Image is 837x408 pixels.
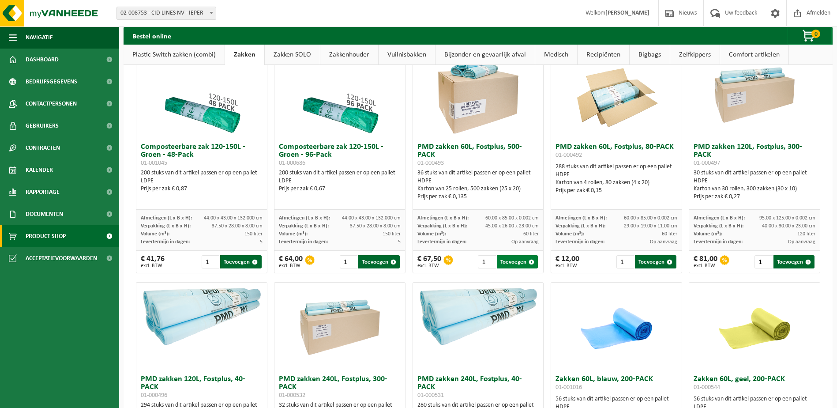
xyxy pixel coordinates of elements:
[694,384,720,391] span: 01-000544
[417,231,446,237] span: Volume (m³):
[417,223,467,229] span: Verpakking (L x B x H):
[555,163,677,195] div: 288 stuks van dit artikel passen er op een pallet
[116,7,216,20] span: 02-008753 - CID LINES NV - IEPER
[720,45,788,65] a: Comfort artikelen
[694,143,815,167] h3: PMD zakken 120L, Fostplus, 300-PACK
[279,375,401,399] h3: PMD zakken 240L, Fostplus, 300-PACK
[710,50,799,139] img: 01-000497
[26,49,59,71] span: Dashboard
[694,239,743,245] span: Levertermijn in dagen:
[572,283,661,371] img: 01-001016
[417,239,466,245] span: Levertermijn in dagen:
[417,255,441,268] div: € 67,50
[811,30,820,38] span: 0
[417,177,539,185] div: HDPE
[630,45,670,65] a: Bigbags
[296,50,384,139] img: 01-000686
[141,160,167,166] span: 01-001045
[555,223,605,229] span: Verpakking (L x B x H):
[244,231,263,237] span: 150 liter
[141,169,263,193] div: 200 stuks van dit artikel passen er op een pallet
[279,223,329,229] span: Verpakking (L x B x H):
[694,193,815,201] div: Prijs per zak € 0,27
[158,50,246,139] img: 01-001045
[26,26,53,49] span: Navigatie
[523,231,539,237] span: 60 liter
[485,223,539,229] span: 45.00 x 26.00 x 23.00 cm
[141,231,169,237] span: Volume (m³):
[694,169,815,201] div: 30 stuks van dit artikel passen er op een pallet
[141,177,263,185] div: LDPE
[202,255,219,268] input: 1
[26,203,63,225] span: Documenten
[26,181,60,203] span: Rapportage
[124,27,180,44] h2: Bestel online
[555,375,677,393] h3: Zakken 60L, blauw, 200-PACK
[26,93,77,115] span: Contactpersonen
[572,50,661,139] img: 01-000492
[555,179,677,187] div: Karton van 4 rollen, 80 zakken (4 x 20)
[342,215,401,221] span: 44.00 x 43.00 x 132.000 cm
[212,223,263,229] span: 37.50 x 28.00 x 8.00 cm
[624,223,677,229] span: 29.00 x 19.00 x 11.00 cm
[383,231,401,237] span: 150 liter
[555,171,677,179] div: HDPE
[413,283,544,348] img: 01-000531
[635,255,676,268] button: Toevoegen
[578,45,629,65] a: Recipiënten
[279,185,401,193] div: Prijs per zak € 0,67
[555,231,584,237] span: Volume (m³):
[124,45,225,65] a: Plastic Switch zakken (combi)
[279,143,401,167] h3: Composteerbare zak 120-150L - Groen - 96-Pack
[694,223,743,229] span: Verpakking (L x B x H):
[797,231,815,237] span: 120 liter
[141,143,263,167] h3: Composteerbare zak 120-150L - Groen - 48-Pack
[555,143,677,161] h3: PMD zakken 60L, Fostplus, 80-PACK
[417,143,539,167] h3: PMD zakken 60L, Fostplus, 500-PACK
[26,71,77,93] span: Bedrijfsgegevens
[511,239,539,245] span: Op aanvraag
[279,255,303,268] div: € 64,00
[788,239,815,245] span: Op aanvraag
[710,283,799,371] img: 01-000544
[225,45,264,65] a: Zakken
[358,255,399,268] button: Toevoegen
[694,185,815,193] div: Karton van 30 rollen, 300 zakken (30 x 10)
[220,255,261,268] button: Toevoegen
[624,215,677,221] span: 60.00 x 85.00 x 0.002 cm
[141,255,165,268] div: € 41,76
[555,263,579,268] span: excl. BTW
[296,283,384,371] img: 01-000532
[555,215,607,221] span: Afmetingen (L x B x H):
[762,223,815,229] span: 40.00 x 30.00 x 23.00 cm
[434,50,522,139] img: 01-000493
[417,375,539,399] h3: PMD zakken 240L, Fostplus, 40-PACK
[26,137,60,159] span: Contracten
[694,255,717,268] div: € 81,00
[417,169,539,201] div: 36 stuks van dit artikel passen er op een pallet
[340,255,357,268] input: 1
[141,392,167,399] span: 01-000496
[650,239,677,245] span: Op aanvraag
[260,239,263,245] span: 5
[694,375,815,393] h3: Zakken 60L, geel, 200-PACK
[26,247,97,269] span: Acceptatievoorwaarden
[694,177,815,185] div: HDPE
[279,231,308,237] span: Volume (m³):
[759,215,815,221] span: 95.00 x 125.00 x 0.002 cm
[417,215,469,221] span: Afmetingen (L x B x H):
[555,152,582,159] span: 01-000492
[694,263,717,268] span: excl. BTW
[605,10,649,16] strong: [PERSON_NAME]
[279,239,328,245] span: Levertermijn in dagen:
[26,225,66,247] span: Product Shop
[417,263,441,268] span: excl. BTW
[478,255,495,268] input: 1
[141,263,165,268] span: excl. BTW
[417,160,444,166] span: 01-000493
[26,159,53,181] span: Kalender
[662,231,677,237] span: 60 liter
[141,223,191,229] span: Verpakking (L x B x H):
[555,187,677,195] div: Prijs per zak € 0,15
[694,160,720,166] span: 01-000497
